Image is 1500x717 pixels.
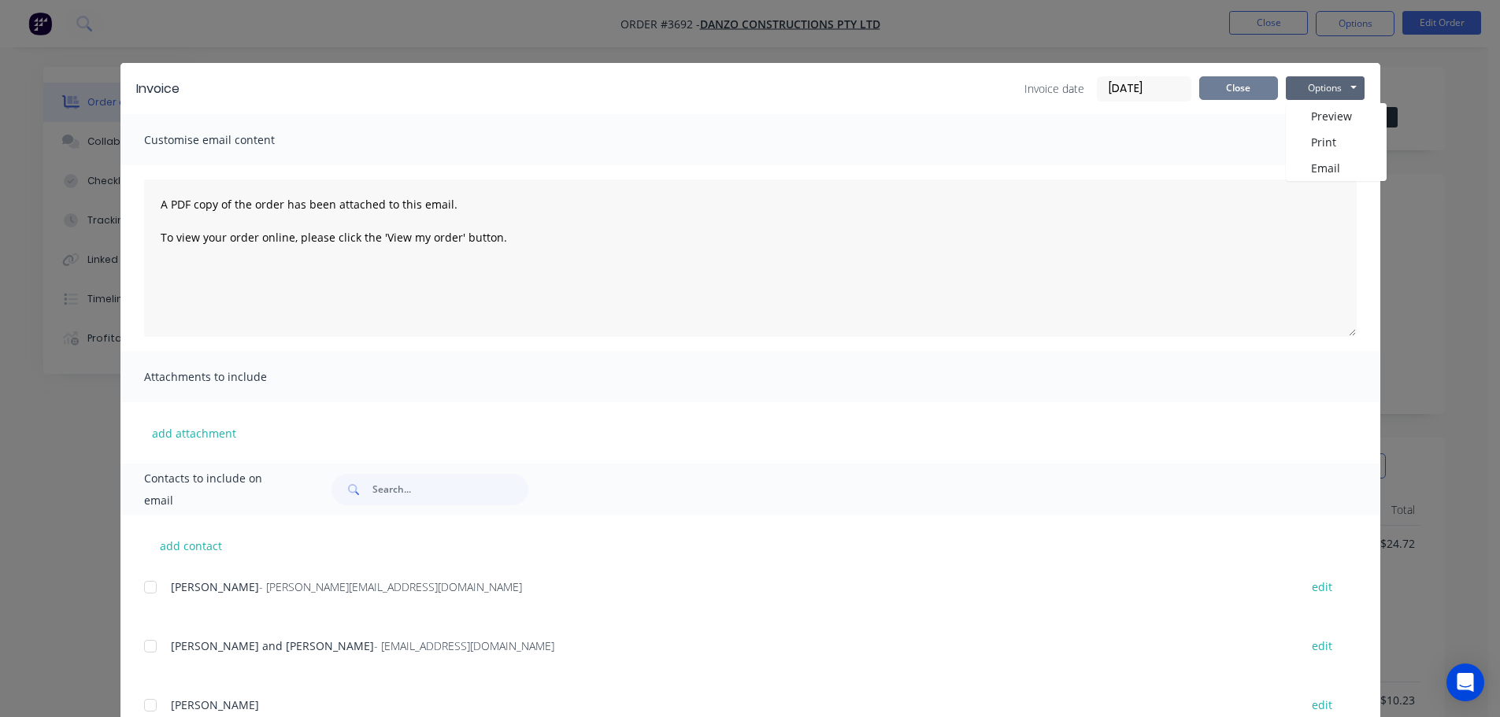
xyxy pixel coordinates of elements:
span: Contacts to include on email [144,468,293,512]
button: Close [1199,76,1278,100]
button: add attachment [144,421,244,445]
span: [PERSON_NAME] [171,697,259,712]
button: edit [1302,576,1342,597]
span: Customise email content [144,129,317,151]
div: Invoice [136,79,180,98]
button: edit [1302,694,1342,715]
span: - [EMAIL_ADDRESS][DOMAIN_NAME] [374,638,554,653]
button: Print [1286,129,1387,155]
span: Invoice date [1024,80,1084,97]
span: [PERSON_NAME] and [PERSON_NAME] [171,638,374,653]
span: - [PERSON_NAME][EMAIL_ADDRESS][DOMAIN_NAME] [259,579,522,594]
div: Open Intercom Messenger [1446,663,1484,701]
button: edit [1302,635,1342,656]
button: Preview [1286,103,1387,129]
span: [PERSON_NAME] [171,579,259,594]
button: Options [1286,76,1365,100]
textarea: A PDF copy of the order has been attached to this email. To view your order online, please click ... [144,179,1357,337]
input: Search... [372,474,528,505]
button: add contact [144,534,239,557]
span: Attachments to include [144,366,317,388]
button: Email [1286,155,1387,181]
